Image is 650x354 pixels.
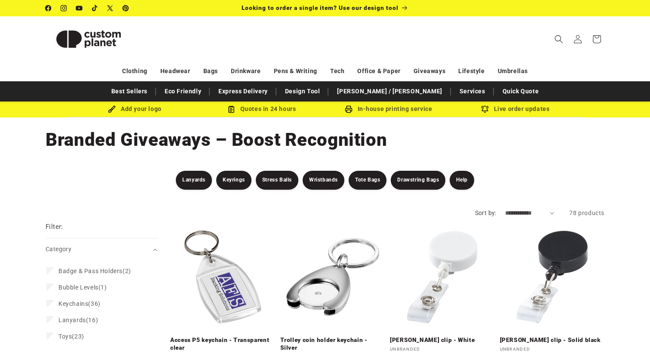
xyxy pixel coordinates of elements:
[46,246,71,252] span: Category
[122,64,147,79] a: Clothing
[176,171,212,190] a: Lanyards
[170,336,275,351] a: Access P5 keychain - Transparent clear
[303,171,344,190] a: Wristbands
[203,64,218,79] a: Bags
[256,171,298,190] a: Stress Balls
[391,171,445,190] a: Drawstring Bags
[58,316,98,324] span: (16)
[46,20,132,58] img: Custom Planet
[330,64,344,79] a: Tech
[58,300,88,307] span: Keychains
[242,4,399,11] span: Looking to order a single item? Use our design tool
[280,336,385,351] a: Trolley coin holder keychain - Silver
[160,84,205,99] a: Eco Friendly
[414,64,445,79] a: Giveaways
[231,64,261,79] a: Drinkware
[281,84,325,99] a: Design Tool
[450,171,474,190] a: Help
[46,222,63,232] h2: Filter:
[349,171,386,190] a: Tote Bags
[58,267,131,275] span: (2)
[569,209,604,216] span: 78 products
[357,64,400,79] a: Office & Paper
[345,105,353,113] img: In-house printing
[549,30,568,49] summary: Search
[58,333,72,340] span: Toys
[71,104,198,114] div: Add your logo
[43,16,135,62] a: Custom Planet
[500,336,605,344] a: [PERSON_NAME] clip - Solid black
[58,268,123,274] span: Badge & Pass Holders
[198,104,325,114] div: Quotes in 24 hours
[333,84,446,99] a: [PERSON_NAME] / [PERSON_NAME]
[58,284,98,291] span: Bubble Levels
[58,300,101,308] span: (36)
[160,64,190,79] a: Headwear
[28,171,622,190] nav: Event Giveaway Filters
[452,104,579,114] div: Live order updates
[108,105,116,113] img: Brush Icon
[58,283,107,291] span: (1)
[46,128,604,151] h1: Branded Giveaways – Boost Recognition
[458,64,484,79] a: Lifestyle
[475,209,497,216] label: Sort by:
[107,84,152,99] a: Best Sellers
[58,332,84,340] span: (23)
[216,171,251,190] a: Keyrings
[46,238,157,260] summary: Category (0 selected)
[481,105,489,113] img: Order updates
[325,104,452,114] div: In-house printing service
[214,84,272,99] a: Express Delivery
[455,84,490,99] a: Services
[498,64,528,79] a: Umbrellas
[227,105,235,113] img: Order Updates Icon
[390,336,495,344] a: [PERSON_NAME] clip - White
[274,64,317,79] a: Pens & Writing
[498,84,543,99] a: Quick Quote
[58,317,86,323] span: Lanyards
